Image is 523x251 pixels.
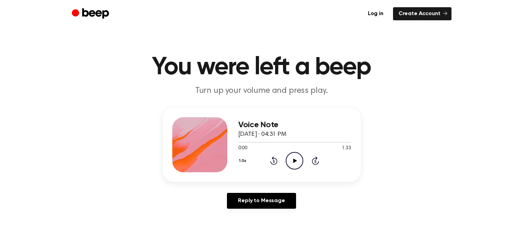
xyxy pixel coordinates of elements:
[238,155,249,167] button: 1.0x
[238,131,286,138] span: [DATE] · 04:31 PM
[393,7,451,20] a: Create Account
[227,193,296,209] a: Reply to Message
[362,7,389,20] a: Log in
[342,145,351,152] span: 1:33
[86,55,438,80] h1: You were left a beep
[72,7,111,21] a: Beep
[238,145,247,152] span: 0:00
[238,120,351,130] h3: Voice Note
[130,85,394,97] p: Turn up your volume and press play.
